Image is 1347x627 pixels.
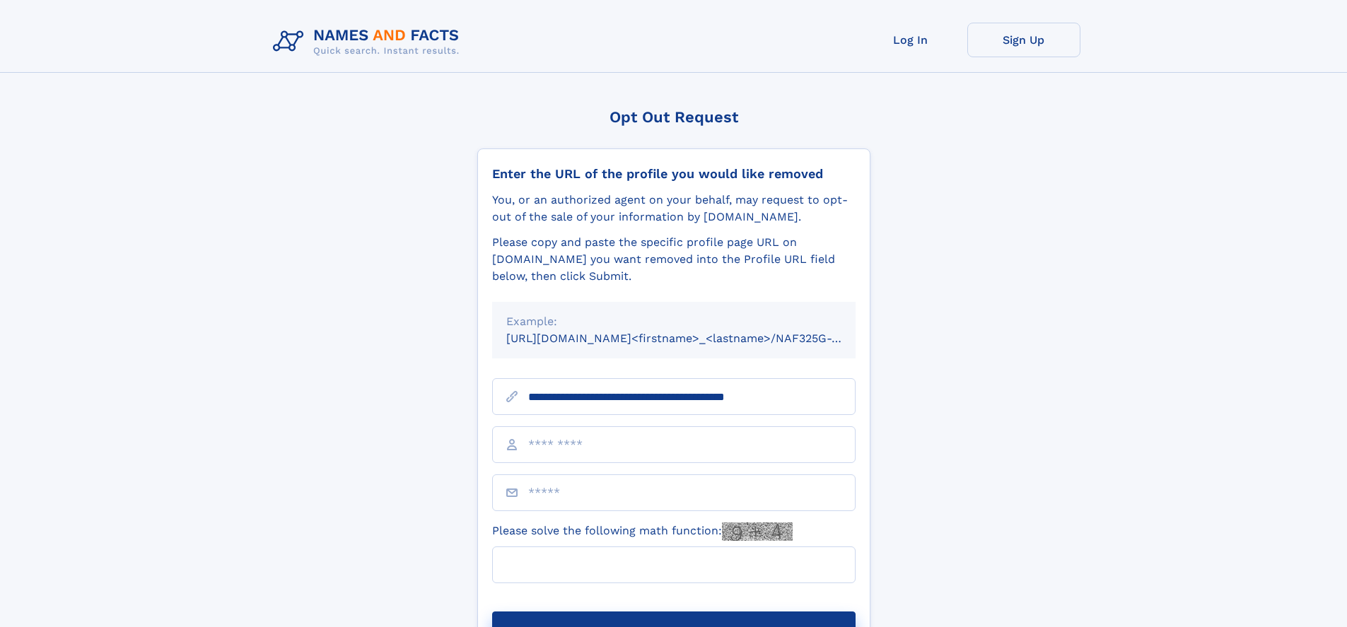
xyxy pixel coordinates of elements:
a: Sign Up [967,23,1080,57]
label: Please solve the following math function: [492,522,793,541]
div: Please copy and paste the specific profile page URL on [DOMAIN_NAME] you want removed into the Pr... [492,234,856,285]
img: Logo Names and Facts [267,23,471,61]
div: Opt Out Request [477,108,870,126]
small: [URL][DOMAIN_NAME]<firstname>_<lastname>/NAF325G-xxxxxxxx [506,332,882,345]
div: You, or an authorized agent on your behalf, may request to opt-out of the sale of your informatio... [492,192,856,225]
a: Log In [854,23,967,57]
div: Example: [506,313,841,330]
div: Enter the URL of the profile you would like removed [492,166,856,182]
